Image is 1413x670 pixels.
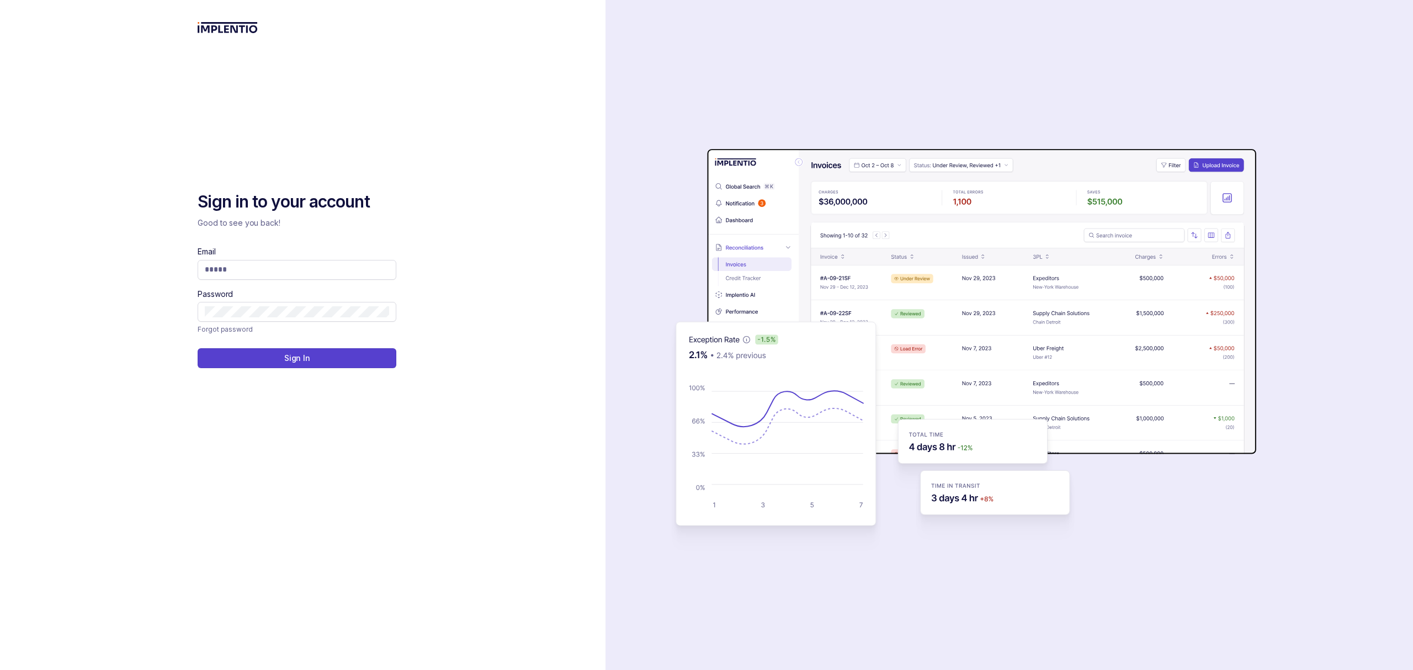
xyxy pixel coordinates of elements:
[198,324,252,335] p: Forgot password
[284,353,310,364] p: Sign In
[198,348,396,368] button: Sign In
[636,114,1260,556] img: signin-background.svg
[198,191,396,213] h2: Sign in to your account
[198,324,252,335] a: Link Forgot password
[198,246,215,257] label: Email
[198,289,233,300] label: Password
[198,217,396,228] p: Good to see you back!
[198,22,258,33] img: logo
